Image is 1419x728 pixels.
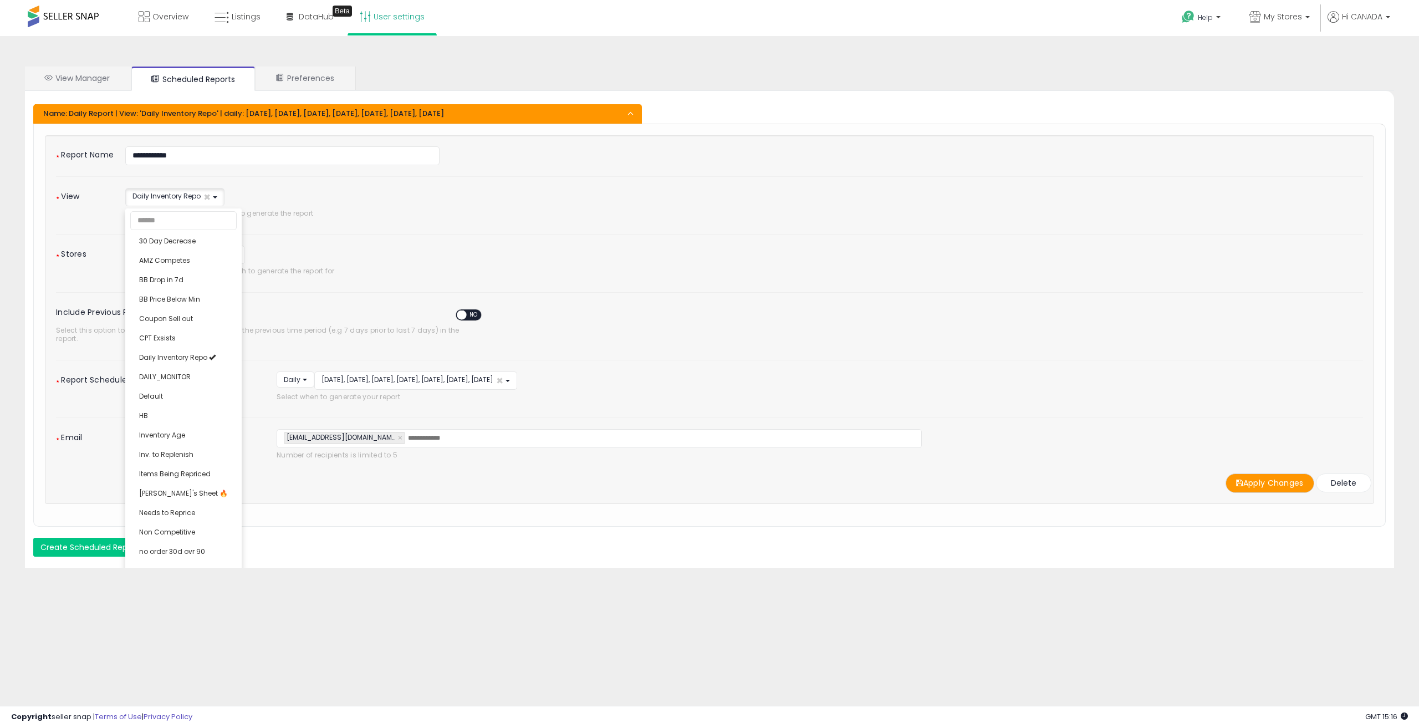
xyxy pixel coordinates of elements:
[299,11,334,22] span: DataHub
[232,11,261,22] span: Listings
[48,371,268,383] label: Report Schedule
[131,67,255,91] a: Scheduled Reports
[139,333,176,343] span: CPT Exsists
[333,6,352,17] div: Tooltip anchor
[56,326,481,343] span: Select this option to include columns with data from the previous time period (e.g 7 days prior t...
[466,310,482,319] span: NO
[48,246,117,257] label: Stores
[139,488,228,498] span: [PERSON_NAME]'s Sheet 🔥
[56,154,59,159] span: ★
[139,372,191,381] span: DAILY_MONITOR
[314,371,517,390] button: [DATE], [DATE], [DATE], [DATE], [DATE], [DATE], [DATE] ×
[56,195,59,200] span: ★
[496,375,503,386] span: ×
[277,451,922,459] span: Number of recipients is limited to 5
[139,391,163,401] span: Default
[139,314,193,323] span: Coupon Sell out
[56,379,59,384] span: ★
[151,75,159,83] i: Scheduled Reports
[277,393,1363,401] span: Select when to generate your report
[139,508,195,517] span: Needs to Reprice
[125,267,762,275] span: Select one or more stores you wish to generate the report for
[398,432,405,444] a: ×
[139,450,193,459] span: Inv. to Replenish
[1181,10,1195,24] i: Get Help
[33,538,146,557] button: Create Scheduled Report
[139,566,171,576] span: OOS Sold
[43,110,634,118] h4: Name: Daily Report | View: 'Daily Inventory Repo' | daily: [DATE], [DATE], [DATE], [DATE], [DATE]...
[139,547,205,556] span: no order 30d ovr 90
[139,275,183,284] span: BB Drop in 7d
[321,375,493,384] span: [DATE], [DATE], [DATE], [DATE], [DATE], [DATE], [DATE]
[284,375,300,384] span: Daily
[152,11,188,22] span: Overview
[1264,11,1302,22] span: My Stores
[48,188,117,200] label: View
[256,67,354,90] a: Preferences
[48,146,117,158] label: Report Name
[132,191,201,201] span: Daily Inventory Repo
[139,256,190,265] span: AMZ Competes
[1198,13,1213,22] span: Help
[139,236,196,246] span: 30 Day Decrease
[284,432,395,442] span: [EMAIL_ADDRESS][DOMAIN_NAME]
[203,191,211,203] span: ×
[139,353,207,362] span: Daily Inventory Repo
[139,294,200,304] span: BB Price Below Min
[1173,2,1232,36] a: Help
[48,429,268,441] label: Email
[1328,11,1390,36] a: Hi CANADA
[139,411,148,420] span: HB
[1342,11,1382,22] span: Hi CANADA
[125,188,224,206] button: Daily Inventory Repo ×
[56,436,59,441] span: ★
[125,209,881,217] span: Select the View that will be used to generate the report
[276,74,284,82] i: User Preferences
[1316,474,1371,492] button: Delete
[25,67,130,90] a: View Manager
[44,74,52,82] i: View Manager
[1226,474,1314,493] button: Apply Changes
[277,371,314,388] button: Daily
[139,430,185,440] span: Inventory Age
[56,253,59,258] span: ★
[139,469,211,478] span: Items Being Repriced
[56,304,492,323] label: Include Previous Period
[139,527,195,537] span: Non Competitive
